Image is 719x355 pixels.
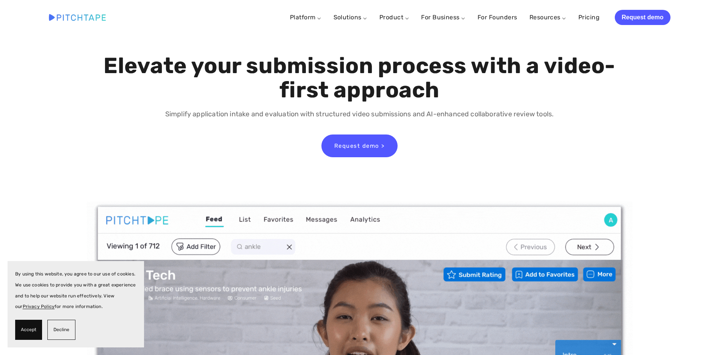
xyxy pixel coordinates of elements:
a: For Founders [478,11,517,24]
section: Cookie banner [8,261,144,347]
a: Solutions ⌵ [334,14,367,21]
a: For Business ⌵ [421,14,465,21]
h1: Elevate your submission process with a video-first approach [102,54,617,102]
a: Product ⌵ [379,14,409,21]
img: Pitchtape | Video Submission Management Software [49,14,106,20]
a: Request demo > [321,134,398,157]
span: Accept [21,324,36,335]
span: Decline [53,324,69,335]
a: Platform ⌵ [290,14,321,21]
a: Request demo [615,10,670,25]
button: Decline [47,320,75,340]
p: Simplify application intake and evaluation with structured video submissions and AI-enhanced coll... [102,109,617,120]
button: Accept [15,320,42,340]
p: By using this website, you agree to our use of cookies. We use cookies to provide you with a grea... [15,269,136,312]
a: Privacy Policy [23,304,55,309]
a: Pricing [578,11,600,24]
a: Resources ⌵ [529,14,566,21]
